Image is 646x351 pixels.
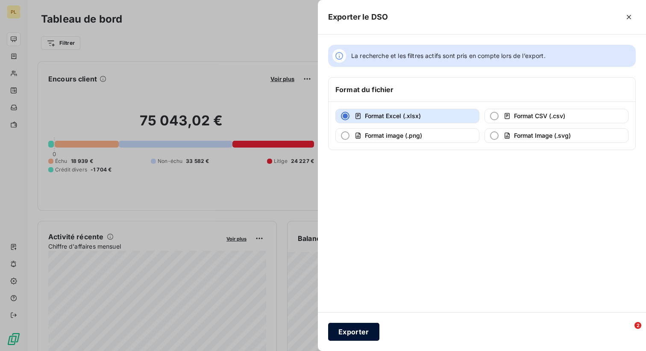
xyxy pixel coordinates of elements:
[514,132,571,139] span: Format Image (.svg)
[335,84,394,95] h6: Format du fichier
[617,322,637,342] iframe: Intercom live chat
[351,52,546,60] span: La recherche et les filtres actifs sont pris en compte lors de l’export.
[328,11,388,23] h5: Exporter le DSO
[365,132,422,139] span: Format image (.png)
[328,323,379,341] button: Exporter
[365,112,421,119] span: Format Excel (.xlsx)
[514,112,565,119] span: Format CSV (.csv)
[484,109,628,123] button: Format CSV (.csv)
[335,109,479,123] button: Format Excel (.xlsx)
[335,128,479,143] button: Format image (.png)
[634,322,641,329] span: 2
[484,128,628,143] button: Format Image (.svg)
